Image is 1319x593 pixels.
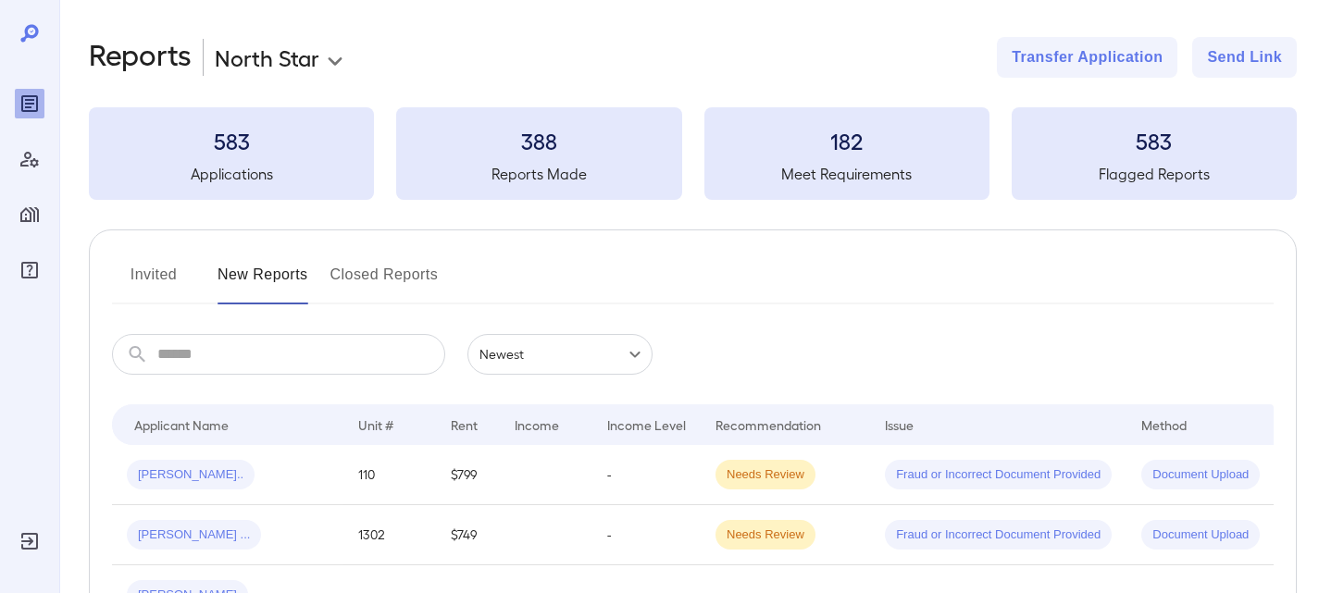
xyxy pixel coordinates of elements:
[467,334,653,375] div: Newest
[515,414,559,436] div: Income
[1012,163,1297,185] h5: Flagged Reports
[1192,37,1297,78] button: Send Link
[343,505,436,565] td: 1302
[112,260,195,304] button: Invited
[451,414,480,436] div: Rent
[134,414,229,436] div: Applicant Name
[89,126,374,155] h3: 583
[89,107,1297,200] summary: 583Applications388Reports Made182Meet Requirements583Flagged Reports
[15,200,44,229] div: Manage Properties
[715,526,815,544] span: Needs Review
[15,144,44,174] div: Manage Users
[997,37,1177,78] button: Transfer Application
[89,163,374,185] h5: Applications
[704,126,989,155] h3: 182
[330,260,439,304] button: Closed Reports
[704,163,989,185] h5: Meet Requirements
[436,445,500,505] td: $799
[715,414,821,436] div: Recommendation
[607,414,686,436] div: Income Level
[15,255,44,285] div: FAQ
[1141,526,1260,544] span: Document Upload
[592,505,701,565] td: -
[215,43,319,72] p: North Star
[343,445,436,505] td: 110
[885,526,1112,544] span: Fraud or Incorrect Document Provided
[1012,126,1297,155] h3: 583
[218,260,308,304] button: New Reports
[127,526,261,544] span: [PERSON_NAME] ...
[885,414,915,436] div: Issue
[89,37,192,78] h2: Reports
[1141,414,1187,436] div: Method
[358,414,393,436] div: Unit #
[396,126,681,155] h3: 388
[1141,466,1260,484] span: Document Upload
[436,505,500,565] td: $749
[396,163,681,185] h5: Reports Made
[885,466,1112,484] span: Fraud or Incorrect Document Provided
[715,466,815,484] span: Needs Review
[127,466,255,484] span: [PERSON_NAME]..
[15,526,44,556] div: Log Out
[15,89,44,118] div: Reports
[592,445,701,505] td: -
